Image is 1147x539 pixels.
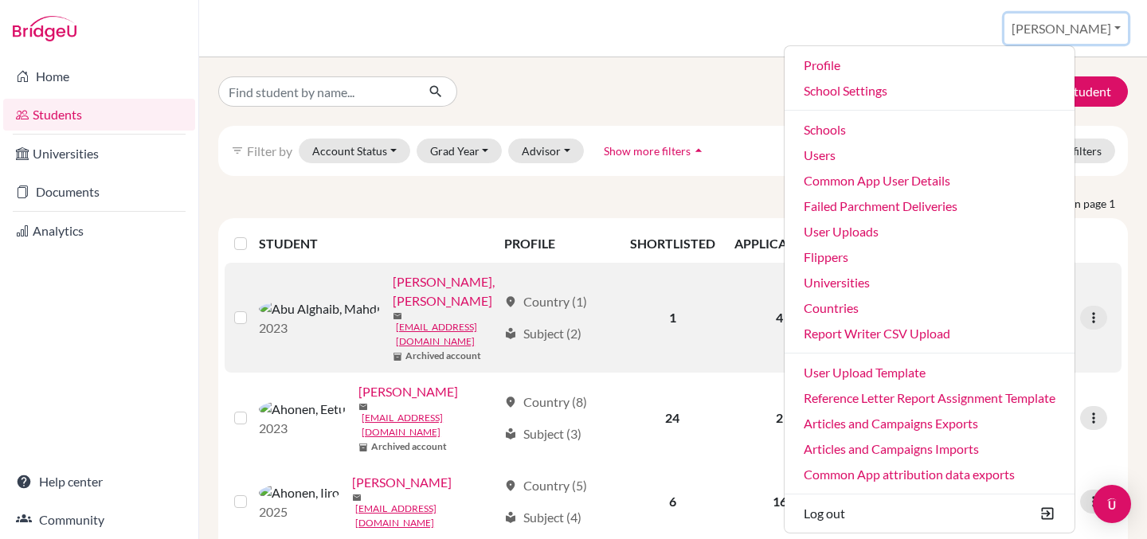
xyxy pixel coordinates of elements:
[1004,14,1128,44] button: [PERSON_NAME]
[504,396,517,408] span: location_on
[504,324,581,343] div: Subject (2)
[362,411,497,439] a: [EMAIL_ADDRESS][DOMAIN_NAME]
[3,504,195,536] a: Community
[785,462,1075,487] a: Common App attribution data exports
[3,466,195,498] a: Help center
[504,476,587,495] div: Country (5)
[417,139,503,163] button: Grad Year
[725,373,835,463] td: 2
[785,78,1075,104] a: School Settings
[691,143,707,158] i: arrow_drop_up
[3,99,195,131] a: Students
[495,225,620,263] th: PROFILE
[785,295,1075,321] a: Countries
[785,270,1075,295] a: Universities
[352,473,452,492] a: [PERSON_NAME]
[299,139,410,163] button: Account Status
[3,176,195,208] a: Documents
[785,436,1075,462] a: Articles and Campaigns Imports
[785,117,1075,143] a: Schools
[785,501,1075,526] button: Log out
[405,349,481,363] b: Archived account
[504,292,587,311] div: Country (1)
[1024,195,1128,212] span: students on page 1
[396,320,497,349] a: [EMAIL_ADDRESS][DOMAIN_NAME]
[358,382,458,401] a: [PERSON_NAME]
[358,402,368,412] span: mail
[725,263,835,373] td: 4
[259,299,380,318] img: Abu Alghaib, Mahdi
[231,144,244,157] i: filter_list
[358,443,368,452] span: inventory_2
[785,219,1075,244] a: User Uploads
[785,143,1075,168] a: Users
[504,327,517,340] span: local_library
[725,225,835,263] th: APPLICATIONS
[504,479,517,492] span: location_on
[785,360,1075,385] a: User Upload Template
[785,193,1075,219] a: Failed Parchment Deliveries
[1093,485,1131,523] div: Open Intercom Messenger
[785,168,1075,193] a: Common App User Details
[504,295,517,308] span: location_on
[259,419,346,438] p: 2023
[393,352,402,361] span: inventory_2
[3,215,195,247] a: Analytics
[504,424,581,443] div: Subject (3)
[259,400,346,419] img: Ahonen, Eetu
[3,61,195,92] a: Home
[785,321,1075,346] a: Report Writer CSV Upload
[393,311,402,321] span: mail
[504,393,587,412] div: Country (8)
[604,144,691,158] span: Show more filters
[393,272,497,311] a: [PERSON_NAME], [PERSON_NAME]
[784,45,1075,533] ul: [PERSON_NAME]
[785,53,1075,78] a: Profile
[259,502,339,521] p: 2025
[259,483,339,502] img: Ahonen, Iiro
[218,76,416,107] input: Find student by name...
[352,493,362,502] span: mail
[355,502,497,530] a: [EMAIL_ADDRESS][DOMAIN_NAME]
[785,385,1075,411] a: Reference Letter Report Assignment Template
[3,138,195,170] a: Universities
[620,373,725,463] td: 24
[785,244,1075,270] a: Flippers
[259,318,380,338] p: 2023
[371,439,447,454] b: Archived account
[620,263,725,373] td: 1
[785,411,1075,436] a: Articles and Campaigns Exports
[590,139,720,163] button: Show more filtersarrow_drop_up
[247,143,292,158] span: Filter by
[13,16,76,41] img: Bridge-U
[504,428,517,440] span: local_library
[504,511,517,524] span: local_library
[620,225,725,263] th: SHORTLISTED
[504,508,581,527] div: Subject (4)
[259,225,495,263] th: STUDENT
[508,139,584,163] button: Advisor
